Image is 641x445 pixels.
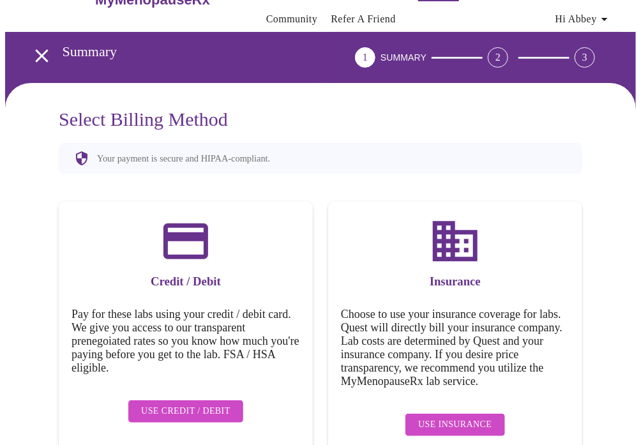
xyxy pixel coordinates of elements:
[418,417,492,433] span: Use Insurance
[341,308,569,388] h5: Choose to use your insurance coverage for labs. Quest will directly bill your insurance company. ...
[405,414,504,436] button: Use Insurance
[341,275,569,289] h3: Insurance
[128,400,243,423] button: Use Credit / Debit
[331,10,396,28] a: Refer a Friend
[97,153,270,164] p: Your payment is secure and HIPAA-compliant.
[261,6,323,32] button: Community
[355,47,375,68] div: 1
[555,10,612,28] span: Hi Abbey
[23,37,61,75] button: open drawer
[63,43,284,60] h3: Summary
[550,6,617,32] button: Hi Abbey
[72,275,300,289] h3: Credit / Debit
[488,47,508,68] div: 2
[59,109,582,130] h3: Select Billing Method
[141,404,230,419] span: Use Credit / Debit
[266,10,318,28] a: Community
[575,47,595,68] div: 3
[381,52,426,63] span: SUMMARY
[72,308,300,375] h5: Pay for these labs using your credit / debit card. We give you access to our transparent prenegoi...
[326,6,401,32] button: Refer a Friend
